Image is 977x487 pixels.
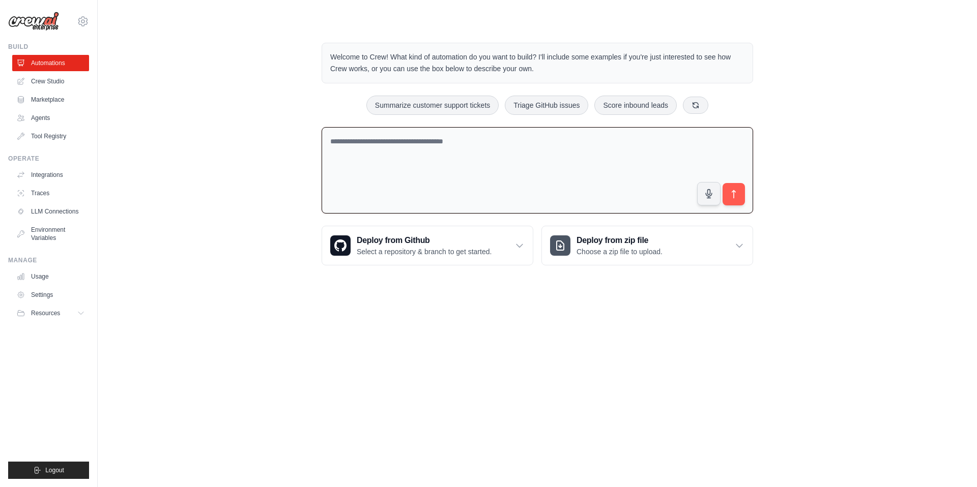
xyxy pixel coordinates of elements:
[8,155,89,163] div: Operate
[12,110,89,126] a: Agents
[12,185,89,201] a: Traces
[330,51,744,75] p: Welcome to Crew! What kind of automation do you want to build? I'll include some examples if you'...
[12,203,89,220] a: LLM Connections
[12,92,89,108] a: Marketplace
[12,287,89,303] a: Settings
[594,96,677,115] button: Score inbound leads
[8,12,59,31] img: Logo
[12,73,89,89] a: Crew Studio
[12,55,89,71] a: Automations
[12,305,89,321] button: Resources
[45,466,64,474] span: Logout
[357,247,492,257] p: Select a repository & branch to get started.
[12,128,89,144] a: Tool Registry
[12,268,89,285] a: Usage
[31,309,60,317] span: Resources
[8,43,89,51] div: Build
[505,96,588,115] button: Triage GitHub issues
[8,462,89,479] button: Logout
[12,222,89,246] a: Environment Variables
[8,256,89,264] div: Manage
[577,234,663,247] h3: Deploy from zip file
[357,234,492,247] h3: Deploy from Github
[12,167,89,183] a: Integrations
[366,96,499,115] button: Summarize customer support tickets
[577,247,663,257] p: Choose a zip file to upload.
[926,438,977,487] iframe: Chat Widget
